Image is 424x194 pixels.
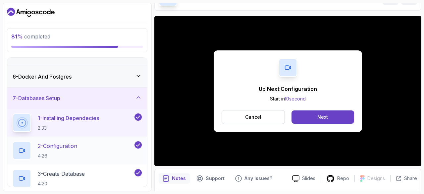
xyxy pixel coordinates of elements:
p: 2:33 [38,125,99,131]
p: 2 - Configuration [38,142,77,150]
button: notes button [159,173,190,184]
button: 2-Configuration4:26 [13,141,142,160]
p: Support [206,175,225,182]
button: 7-Databases Setup [7,88,147,109]
p: 4:26 [38,153,77,159]
a: Repo [321,174,354,183]
p: Notes [172,175,186,182]
button: Feedback button [231,173,276,184]
iframe: 1 - Installing Dependecies [154,16,421,166]
p: Up Next: Configuration [259,85,317,93]
p: Repo [337,175,349,182]
button: Support button [192,173,229,184]
button: 1-Installing Dependecies2:33 [13,113,142,132]
button: 3-Create Database4:20 [13,169,142,188]
p: Designs [367,175,385,182]
button: 6-Docker And Postgres [7,66,147,87]
p: Slides [302,175,315,182]
p: Share [404,175,417,182]
p: 3 - Create Database [38,170,85,178]
span: 81 % [11,33,23,40]
span: completed [11,33,50,40]
h3: 6 - Docker And Postgres [13,73,72,81]
div: Next [317,114,328,120]
p: Start in [259,96,317,102]
button: Cancel [222,110,285,124]
h3: 7 - Databases Setup [13,94,60,102]
a: Slides [287,175,321,182]
a: Dashboard [7,7,55,18]
p: Cancel [245,114,261,120]
p: 4:20 [38,180,85,187]
span: 10 second [285,96,306,101]
p: Any issues? [244,175,272,182]
button: Share [390,175,417,182]
button: Next [291,110,354,124]
p: 1 - Installing Dependecies [38,114,99,122]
